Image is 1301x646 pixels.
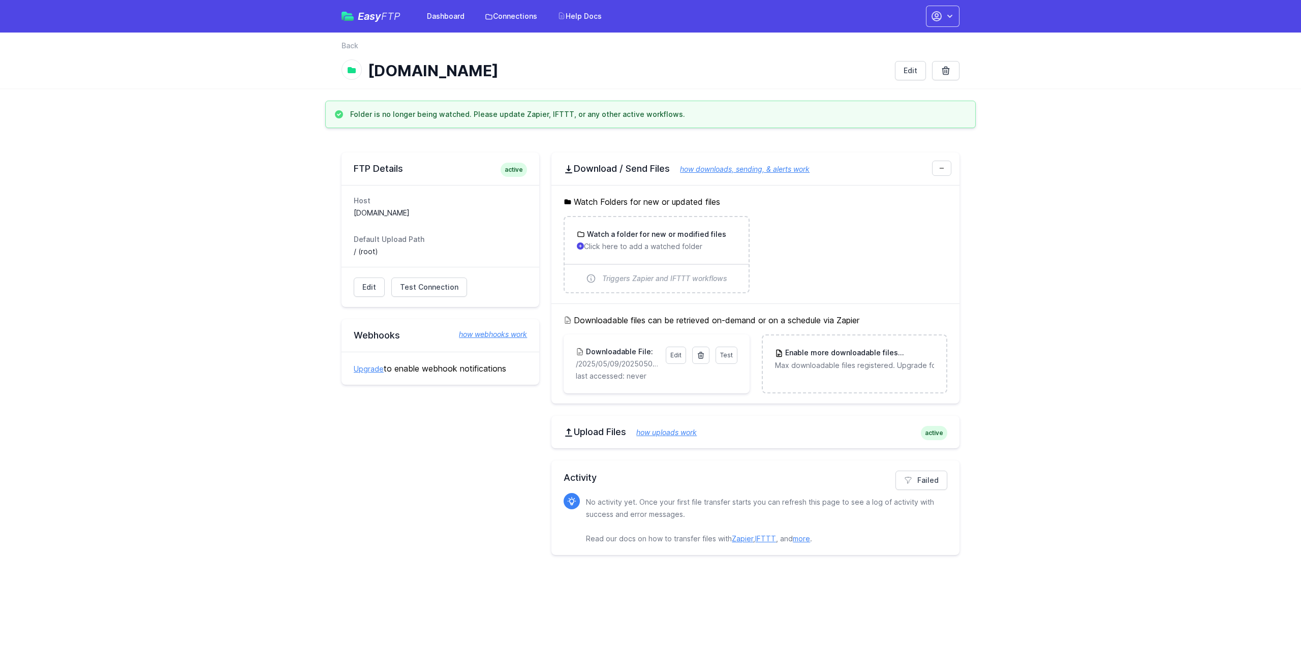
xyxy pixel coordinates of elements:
[585,229,726,239] h3: Watch a folder for new or modified files
[783,348,934,358] h3: Enable more downloadable files
[354,234,527,244] dt: Default Upload Path
[342,352,539,385] div: to enable webhook notifications
[342,41,959,57] nav: Breadcrumb
[921,426,947,440] span: active
[732,534,753,543] a: Zapier
[368,61,887,80] h1: [DOMAIN_NAME]
[381,10,400,22] span: FTP
[576,371,737,381] p: last accessed: never
[576,359,659,369] p: /2025/05/09/20250509171559_inbound_0422652309_0756011820.mp3
[564,196,947,208] h5: Watch Folders for new or updated files
[391,278,467,297] a: Test Connection
[421,7,471,25] a: Dashboard
[584,347,653,357] h3: Downloadable File:
[501,163,527,177] span: active
[350,109,685,119] h3: Folder is no longer being watched. Please update Zapier, IFTTT, or any other active workflows.
[358,11,400,21] span: Easy
[354,364,384,373] a: Upgrade
[586,496,939,545] p: No activity yet. Once your first file transfer starts you can refresh this page to see a log of a...
[577,241,736,252] p: Click here to add a watched folder
[670,165,810,173] a: how downloads, sending, & alerts work
[898,348,935,358] span: Upgrade
[449,329,527,340] a: how webhooks work
[400,282,458,292] span: Test Connection
[564,314,947,326] h5: Downloadable files can be retrieved on-demand or on a schedule via Zapier
[895,471,947,490] a: Failed
[793,534,810,543] a: more
[755,534,776,543] a: IFTTT
[775,360,934,371] p: Max downloadable files registered. Upgrade for more.
[626,428,697,437] a: how uploads work
[354,163,527,175] h2: FTP Details
[564,426,947,438] h2: Upload Files
[342,12,354,21] img: easyftp_logo.png
[354,278,385,297] a: Edit
[342,41,358,51] a: Back
[354,247,527,257] dd: / (root)
[564,471,947,485] h2: Activity
[602,273,727,284] span: Triggers Zapier and IFTTT workflows
[354,196,527,206] dt: Host
[354,208,527,218] dd: [DOMAIN_NAME]
[551,7,608,25] a: Help Docs
[342,11,400,21] a: EasyFTP
[565,217,748,292] a: Watch a folder for new or modified files Click here to add a watched folder Triggers Zapier and I...
[666,347,686,364] a: Edit
[895,61,926,80] a: Edit
[720,351,733,359] span: Test
[763,335,946,383] a: Enable more downloadable filesUpgrade Max downloadable files registered. Upgrade for more.
[479,7,543,25] a: Connections
[354,329,527,342] h2: Webhooks
[716,347,737,364] a: Test
[564,163,947,175] h2: Download / Send Files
